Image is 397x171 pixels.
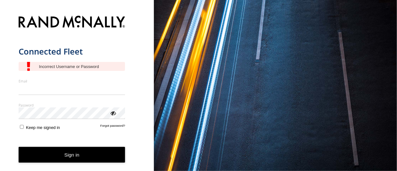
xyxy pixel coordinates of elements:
[19,14,125,31] img: Rand McNally
[26,125,60,130] span: Keep me signed in
[19,147,125,163] button: Sign in
[19,46,125,57] h1: Connected Fleet
[19,103,125,107] label: Password
[20,125,24,129] input: Keep me signed in
[19,79,125,83] label: Email
[110,110,116,116] div: ViewPassword
[100,124,125,130] a: Forgot password?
